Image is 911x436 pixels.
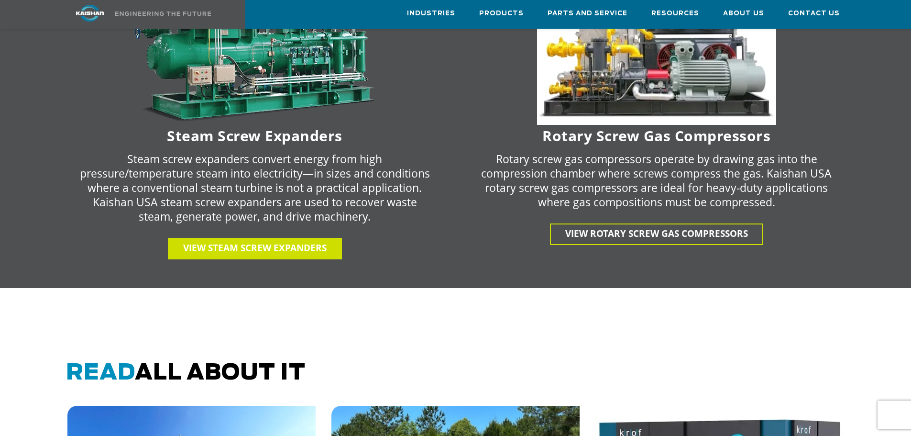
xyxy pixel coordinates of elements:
img: kaishan logo [54,5,126,22]
span: Parts and Service [548,8,627,19]
a: Parts and Service [548,0,627,26]
a: Products [479,0,524,26]
span: View Rotary Screw gas Compressors [565,227,748,240]
h2: all about it [66,360,852,387]
a: Industries [407,0,455,26]
span: Contact Us [788,8,840,19]
span: Industries [407,8,455,19]
span: View Steam Screw Expanders [183,242,327,254]
span: Read [66,362,135,384]
a: About Us [723,0,764,26]
a: View Steam Screw Expanders [168,238,342,259]
a: Contact Us [788,0,840,26]
span: Resources [651,8,699,19]
p: Steam screw expanders convert energy from high pressure/temperature steam into electricity—in siz... [79,152,431,224]
a: View Rotary Screw gas Compressors [550,224,763,245]
a: Resources [651,0,699,26]
img: Engineering the future [115,11,211,16]
span: About Us [723,8,764,19]
p: Rotary screw gas compressors operate by drawing gas into the compression chamber where screws com... [481,152,833,209]
h6: Steam Screw Expanders [60,130,450,142]
h6: Rotary Screw Gas Compressors [461,130,852,142]
span: Products [479,8,524,19]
